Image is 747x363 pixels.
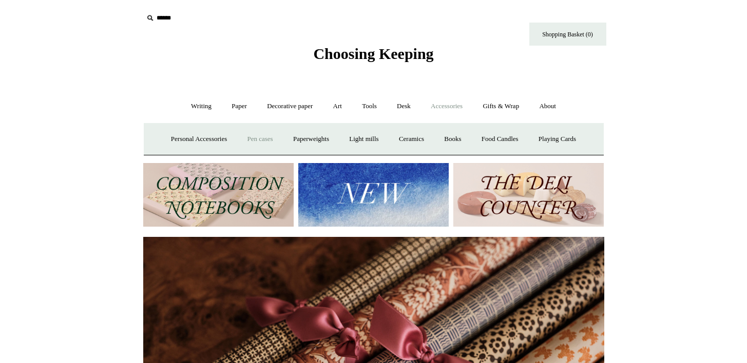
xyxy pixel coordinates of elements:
a: Personal Accessories [162,126,236,153]
span: Choosing Keeping [313,45,433,62]
a: Accessories [422,93,472,120]
img: 202302 Composition ledgers.jpg__PID:69722ee6-fa44-49dd-a067-31375e5d54ec [143,163,294,227]
img: The Deli Counter [453,163,604,227]
a: Choosing Keeping [313,53,433,60]
a: Pen cases [238,126,282,153]
a: Writing [182,93,221,120]
a: Paperweights [284,126,338,153]
a: Desk [388,93,420,120]
a: Paper [222,93,256,120]
a: Light mills [340,126,388,153]
a: Gifts & Wrap [473,93,528,120]
img: New.jpg__PID:f73bdf93-380a-4a35-bcfe-7823039498e1 [298,163,449,227]
a: Shopping Basket (0) [529,23,606,46]
a: Food Candles [472,126,528,153]
a: Tools [353,93,386,120]
a: About [530,93,565,120]
a: Decorative paper [258,93,322,120]
a: Books [435,126,470,153]
a: Art [324,93,351,120]
a: Ceramics [390,126,433,153]
a: Playing Cards [529,126,585,153]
